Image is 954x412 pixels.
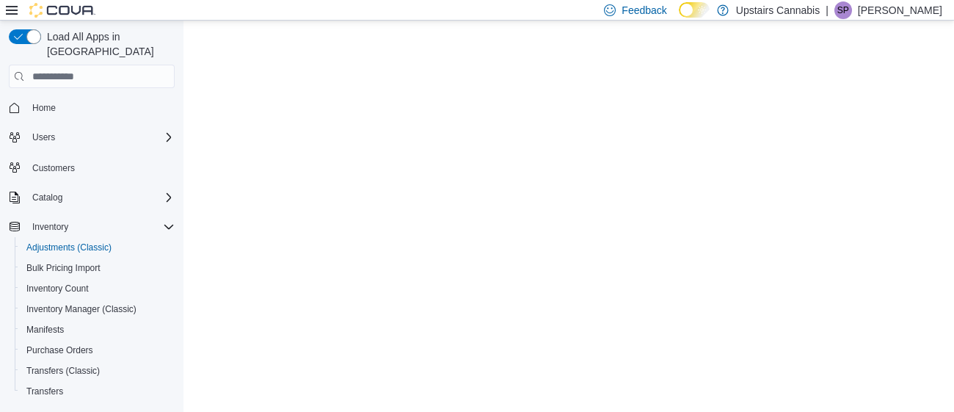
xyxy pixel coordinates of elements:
a: Home [26,99,62,117]
span: Inventory [26,218,175,236]
span: Inventory Manager (Classic) [21,300,175,318]
span: Transfers [21,383,175,400]
span: Manifests [26,324,64,336]
span: Bulk Pricing Import [26,262,101,274]
span: Inventory Manager (Classic) [26,303,136,315]
span: Home [32,102,56,114]
span: Inventory Count [21,280,175,297]
button: Purchase Orders [15,340,181,361]
input: Dark Mode [679,2,710,18]
button: Users [26,129,61,146]
a: Bulk Pricing Import [21,259,106,277]
a: Customers [26,159,81,177]
span: Bulk Pricing Import [21,259,175,277]
button: Inventory Manager (Classic) [15,299,181,319]
span: Catalog [26,189,175,206]
button: Catalog [3,187,181,208]
button: Home [3,97,181,118]
button: Customers [3,156,181,178]
span: Users [32,131,55,143]
button: Manifests [15,319,181,340]
span: Transfers (Classic) [26,365,100,377]
img: Cova [29,3,95,18]
span: Home [26,98,175,117]
span: Customers [32,162,75,174]
span: Purchase Orders [26,344,93,356]
a: Inventory Count [21,280,95,297]
a: Transfers [21,383,69,400]
span: SP [837,1,849,19]
span: Transfers (Classic) [21,362,175,380]
span: Transfers [26,386,63,397]
button: Bulk Pricing Import [15,258,181,278]
p: | [826,1,829,19]
a: Adjustments (Classic) [21,239,117,256]
span: Adjustments (Classic) [26,242,112,253]
button: Users [3,127,181,148]
div: Sean Paradis [834,1,852,19]
span: Manifests [21,321,175,339]
button: Transfers [15,381,181,402]
span: Inventory Count [26,283,89,294]
span: Catalog [32,192,62,203]
span: Feedback [622,3,666,18]
p: Upstairs Cannabis [736,1,820,19]
a: Inventory Manager (Classic) [21,300,142,318]
span: Purchase Orders [21,341,175,359]
button: Inventory [26,218,74,236]
a: Manifests [21,321,70,339]
button: Catalog [26,189,68,206]
a: Transfers (Classic) [21,362,106,380]
span: Customers [26,158,175,176]
span: Load All Apps in [GEOGRAPHIC_DATA] [41,29,175,59]
button: Inventory [3,217,181,237]
button: Transfers (Classic) [15,361,181,381]
span: Users [26,129,175,146]
span: Adjustments (Classic) [21,239,175,256]
button: Adjustments (Classic) [15,237,181,258]
button: Inventory Count [15,278,181,299]
span: Inventory [32,221,68,233]
p: [PERSON_NAME] [858,1,942,19]
a: Purchase Orders [21,341,99,359]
